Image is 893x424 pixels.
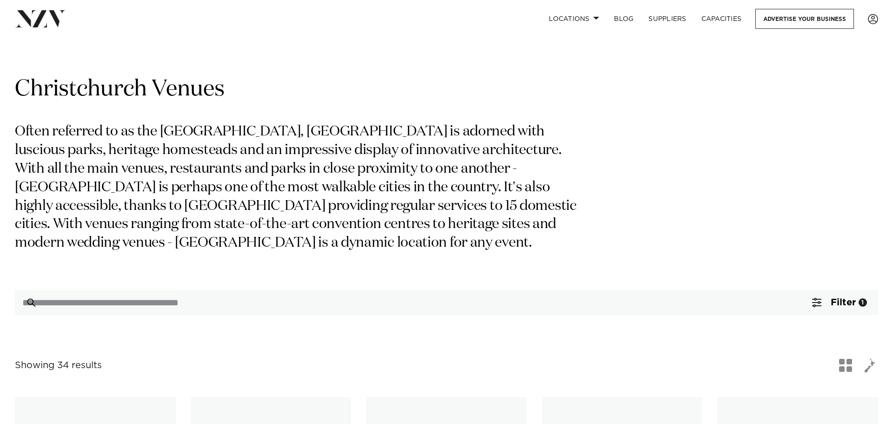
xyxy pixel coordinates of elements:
[859,298,867,307] div: 1
[15,10,66,27] img: nzv-logo.png
[606,9,641,29] a: BLOG
[755,9,854,29] a: Advertise your business
[801,290,878,315] button: Filter1
[641,9,693,29] a: SUPPLIERS
[15,123,590,253] p: Often referred to as the [GEOGRAPHIC_DATA], [GEOGRAPHIC_DATA] is adorned with luscious parks, her...
[694,9,749,29] a: Capacities
[541,9,606,29] a: Locations
[15,75,878,104] h1: Christchurch Venues
[15,358,102,373] div: Showing 34 results
[831,298,856,307] span: Filter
